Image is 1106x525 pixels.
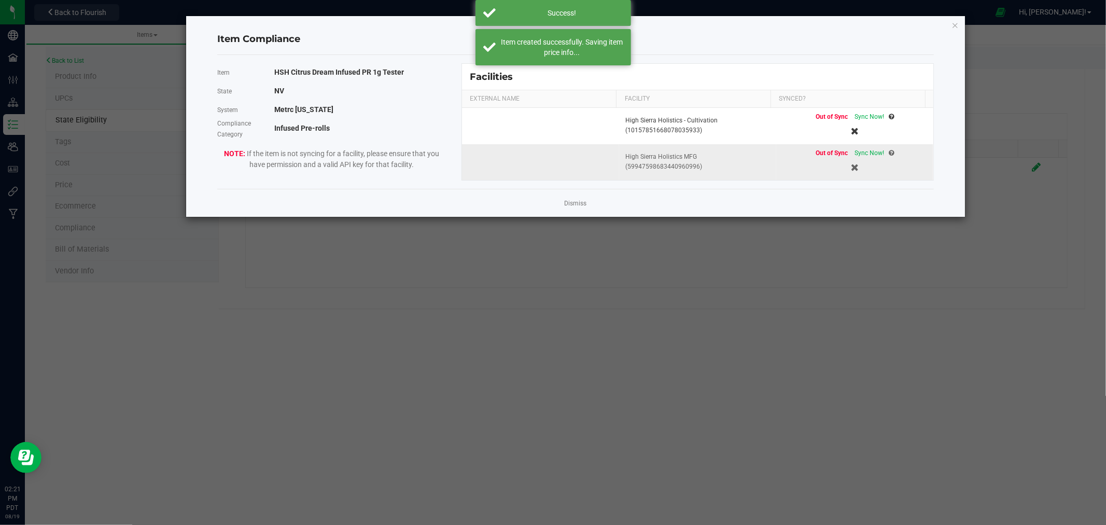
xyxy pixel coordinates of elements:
[565,199,587,208] a: Dismiss
[217,33,934,46] h4: Item Compliance
[951,19,959,31] button: Close modal
[217,138,446,170] span: If the item is not syncing for a facility, please ensure that you have permission and a valid API...
[771,90,925,108] th: SYNCED?
[10,442,41,473] iframe: Resource center
[616,90,771,108] th: FACILITY
[470,71,521,82] div: Facilities
[844,122,865,140] app-cancel-button: Delete Mapping Record
[844,158,865,176] app-cancel-button: Delete Mapping Record
[855,113,884,120] span: Sync Now!
[844,122,865,140] button: Cancel button
[844,158,865,176] button: Cancel button
[217,120,251,138] span: Compliance Category
[274,124,330,132] b: Infused Pre-rolls
[274,105,333,114] b: Metrc [US_STATE]
[274,87,284,95] b: NV
[217,69,230,76] span: Item
[501,37,623,58] div: Item created successfully. Saving item price info...
[855,149,884,157] span: Sync Now!
[274,68,404,76] b: HSH Citrus Dream Infused PR 1g Tester
[501,8,623,18] div: Success!
[217,88,232,95] span: State
[625,152,770,172] div: High Sierra Holistics MFG (59947598683440960996)
[816,149,848,157] span: Out of Sync
[217,106,238,114] span: System
[462,90,617,108] th: EXTERNAL NAME
[625,116,770,135] div: High Sierra Holistics - Cultivation (10157851668078035933)
[816,113,848,120] span: Out of Sync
